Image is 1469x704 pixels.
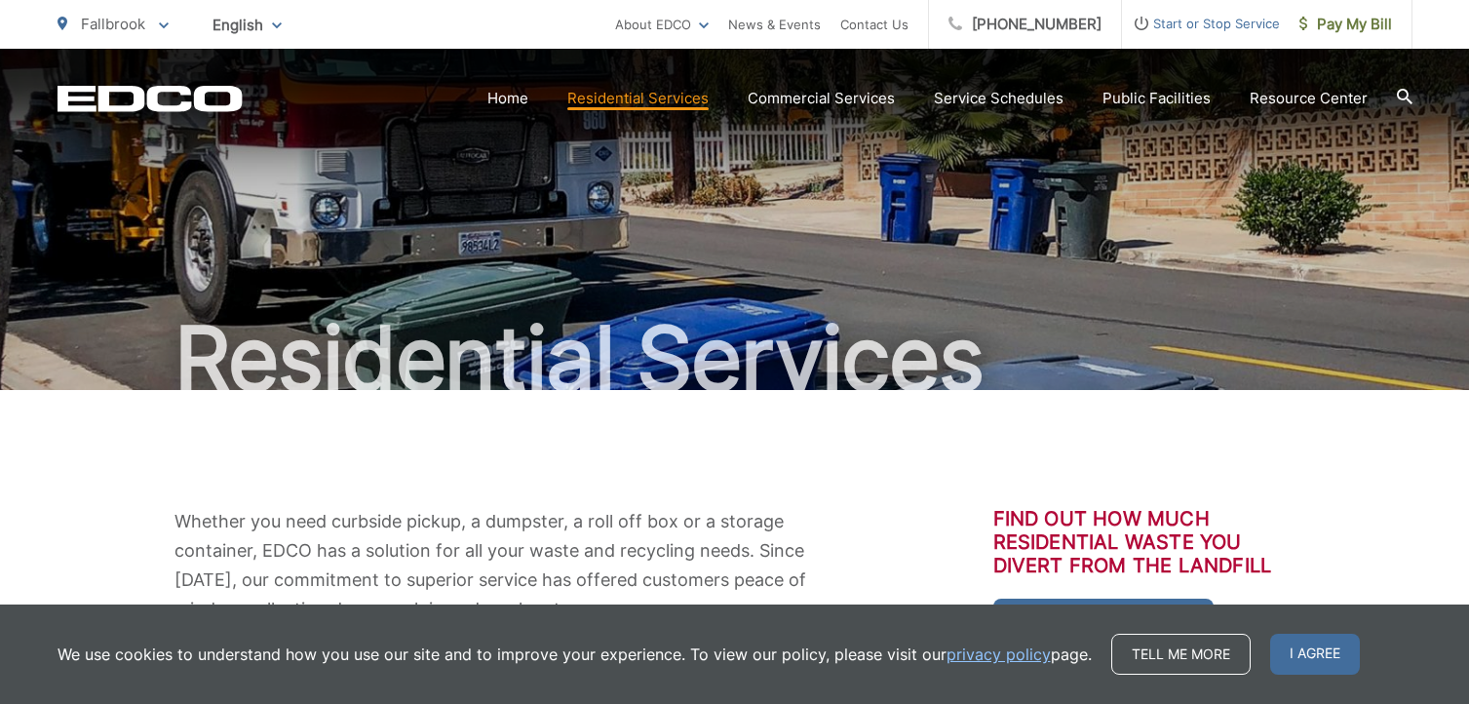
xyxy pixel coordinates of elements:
span: Fallbrook [81,15,145,33]
a: Tell me more [1111,634,1251,675]
a: Residential Services [567,87,709,110]
a: News & Events [728,13,821,36]
p: Whether you need curbside pickup, a dumpster, a roll off box or a storage container, EDCO has a s... [174,507,828,624]
a: Commercial Services [748,87,895,110]
a: EDCD logo. Return to the homepage. [58,85,243,112]
a: About EDCO [615,13,709,36]
span: English [198,8,296,42]
h1: Residential Services [58,310,1412,408]
a: Home [487,87,528,110]
p: We use cookies to understand how you use our site and to improve your experience. To view our pol... [58,643,1092,666]
span: Pay My Bill [1299,13,1392,36]
a: privacy policy [947,643,1051,666]
h3: Find out how much residential waste you divert from the landfill [993,507,1295,577]
a: Public Facilities [1102,87,1211,110]
a: Service Schedules [934,87,1063,110]
a: Diversion Calculator [993,599,1214,638]
span: I agree [1270,634,1360,675]
a: Resource Center [1250,87,1368,110]
a: Contact Us [840,13,908,36]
